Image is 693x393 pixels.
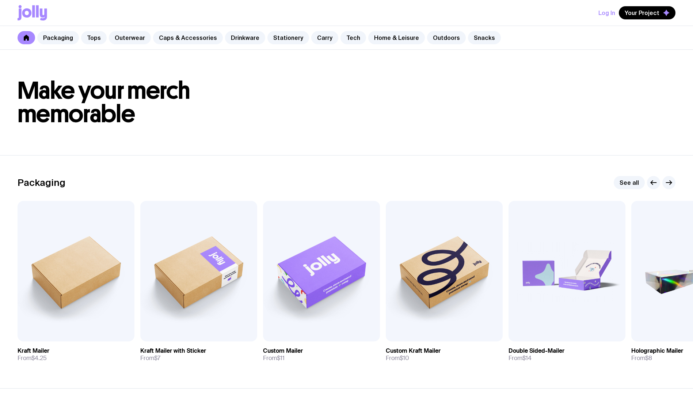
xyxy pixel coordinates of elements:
[81,31,107,44] a: Tops
[619,6,675,19] button: Your Project
[386,355,409,362] span: From
[468,31,501,44] a: Snacks
[263,347,303,355] h3: Custom Mailer
[18,76,190,128] span: Make your merch memorable
[225,31,265,44] a: Drinkware
[31,354,47,362] span: $4.25
[522,354,532,362] span: $14
[18,341,134,368] a: Kraft MailerFrom$4.25
[267,31,309,44] a: Stationery
[631,355,652,362] span: From
[37,31,79,44] a: Packaging
[18,355,47,362] span: From
[277,354,285,362] span: $11
[263,355,285,362] span: From
[614,176,645,189] a: See all
[311,31,338,44] a: Carry
[153,31,223,44] a: Caps & Accessories
[18,177,65,188] h2: Packaging
[340,31,366,44] a: Tech
[509,355,532,362] span: From
[631,347,683,355] h3: Holographic Mailer
[154,354,160,362] span: $7
[509,347,564,355] h3: Double Sided-Mailer
[625,9,659,16] span: Your Project
[140,355,160,362] span: From
[140,347,206,355] h3: Kraft Mailer with Sticker
[427,31,466,44] a: Outdoors
[18,347,49,355] h3: Kraft Mailer
[509,341,625,368] a: Double Sided-MailerFrom$14
[368,31,425,44] a: Home & Leisure
[598,6,615,19] button: Log In
[400,354,409,362] span: $10
[140,341,257,368] a: Kraft Mailer with StickerFrom$7
[645,354,652,362] span: $8
[386,347,441,355] h3: Custom Kraft Mailer
[263,341,380,368] a: Custom MailerFrom$11
[109,31,151,44] a: Outerwear
[386,341,503,368] a: Custom Kraft MailerFrom$10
